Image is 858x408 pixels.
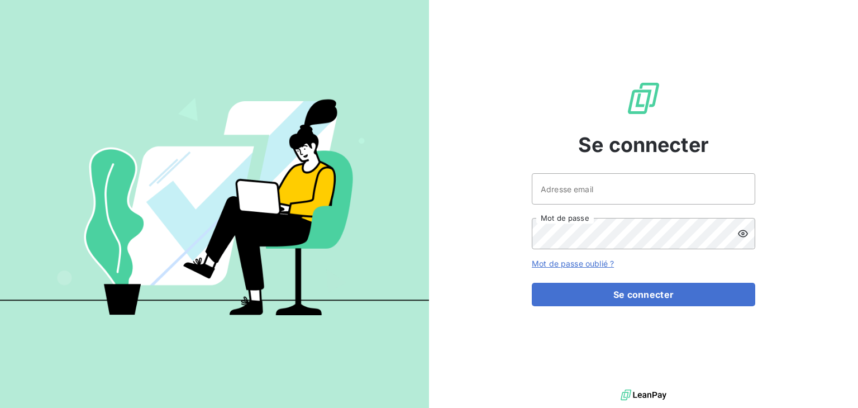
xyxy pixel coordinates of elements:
[532,259,614,268] a: Mot de passe oublié ?
[532,283,755,306] button: Se connecter
[626,80,661,116] img: Logo LeanPay
[621,387,666,404] img: logo
[532,173,755,205] input: placeholder
[578,130,709,160] span: Se connecter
